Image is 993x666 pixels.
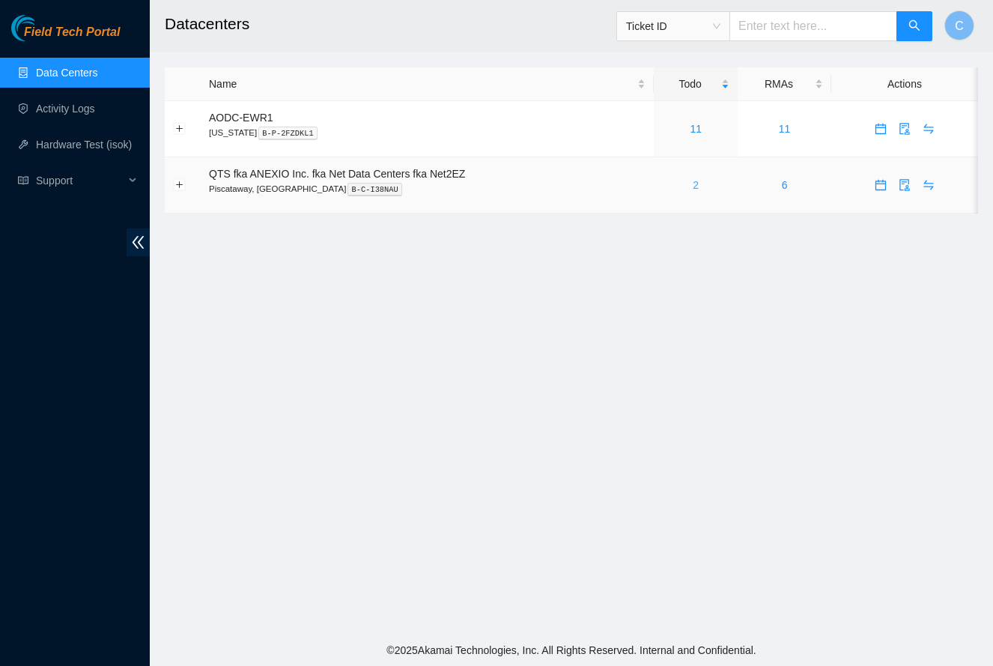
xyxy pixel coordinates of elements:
span: Field Tech Portal [24,25,120,40]
span: calendar [869,179,892,191]
button: search [896,11,932,41]
a: swap [917,179,941,191]
span: Ticket ID [626,15,720,37]
img: Akamai Technologies [11,15,76,41]
a: swap [917,123,941,135]
span: read [18,175,28,186]
footer: © 2025 Akamai Technologies, Inc. All Rights Reserved. Internal and Confidential. [150,635,993,666]
button: calendar [869,173,893,197]
button: Expand row [174,179,186,191]
a: calendar [869,179,893,191]
a: 6 [782,179,788,191]
span: Support [36,166,124,196]
a: calendar [869,123,893,135]
span: AODC-EWR1 [209,112,273,124]
button: C [944,10,974,40]
span: swap [917,179,940,191]
kbd: B-P-2FZDKL1 [258,127,318,140]
span: audit [893,123,916,135]
span: calendar [869,123,892,135]
a: Hardware Test (isok) [36,139,132,151]
a: audit [893,179,917,191]
button: audit [893,117,917,141]
button: Expand row [174,123,186,135]
a: 2 [693,179,699,191]
a: 11 [690,123,702,135]
span: swap [917,123,940,135]
button: audit [893,173,917,197]
p: [US_STATE] [209,126,646,139]
span: C [955,16,964,35]
span: audit [893,179,916,191]
a: Data Centers [36,67,97,79]
a: Activity Logs [36,103,95,115]
span: search [908,19,920,34]
span: QTS fka ANEXIO Inc. fka Net Data Centers fka Net2EZ [209,168,465,180]
span: double-left [127,228,150,256]
p: Piscataway, [GEOGRAPHIC_DATA] [209,182,646,196]
a: 11 [779,123,791,135]
kbd: B-C-I38NAU [347,183,401,196]
button: swap [917,117,941,141]
input: Enter text here... [729,11,897,41]
button: calendar [869,117,893,141]
a: audit [893,123,917,135]
button: swap [917,173,941,197]
th: Actions [831,67,978,101]
a: Akamai TechnologiesField Tech Portal [11,27,120,46]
